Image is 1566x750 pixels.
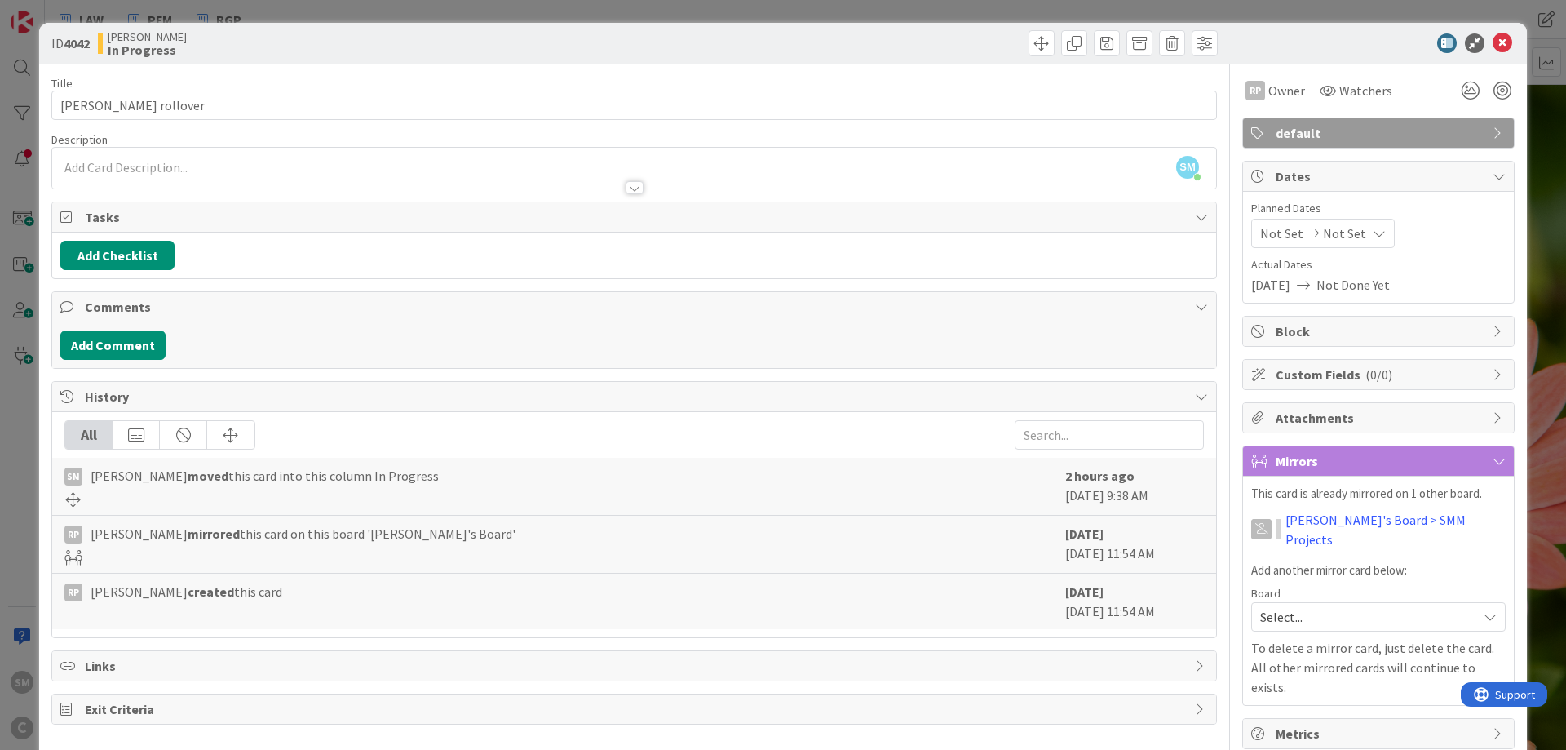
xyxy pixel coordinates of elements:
b: mirrored [188,526,240,542]
span: ID [51,33,90,53]
span: Actual Dates [1251,256,1506,273]
span: SM [1176,156,1199,179]
span: Exit Criteria [85,699,1187,719]
span: Comments [85,297,1187,317]
b: 4042 [64,35,90,51]
span: [PERSON_NAME] [108,30,187,43]
div: RP [64,584,82,601]
label: Title [51,76,73,91]
b: [DATE] [1065,526,1104,542]
span: Mirrors [1276,451,1484,471]
div: RP [1245,81,1265,100]
p: To delete a mirror card, just delete the card. All other mirrored cards will continue to exists. [1251,638,1506,697]
div: [DATE] 11:54 AM [1065,524,1204,565]
span: [PERSON_NAME] this card [91,582,282,601]
span: [PERSON_NAME] this card into this column In Progress [91,466,439,486]
span: ( 0/0 ) [1365,366,1392,383]
button: Add Comment [60,331,166,360]
span: Attachments [1276,408,1484,428]
span: Not Done Yet [1316,275,1390,295]
input: type card name here... [51,91,1217,120]
span: Select... [1260,606,1469,628]
span: Custom Fields [1276,365,1484,384]
span: Not Set [1323,224,1366,243]
span: Watchers [1339,81,1392,100]
div: [DATE] 11:54 AM [1065,582,1204,621]
div: All [65,421,113,449]
span: Support [34,2,74,22]
span: Links [85,656,1187,676]
span: Description [51,132,108,147]
b: 2 hours ago [1065,468,1135,484]
b: [DATE] [1065,584,1104,600]
span: Owner [1268,81,1305,100]
span: default [1276,123,1484,143]
div: [DATE] 9:38 AM [1065,466,1204,507]
span: Metrics [1276,724,1484,743]
p: This card is already mirrored on 1 other board. [1251,485,1506,504]
span: [DATE] [1251,275,1290,295]
a: [PERSON_NAME]'s Board > SMM Projects [1285,510,1506,549]
span: History [85,387,1187,406]
span: Dates [1276,166,1484,186]
span: Tasks [85,207,1187,227]
button: Add Checklist [60,241,175,270]
span: Board [1251,588,1281,599]
b: In Progress [108,43,187,56]
div: RP [64,526,82,544]
span: Block [1276,322,1484,341]
span: [PERSON_NAME] this card on this board '[PERSON_NAME]'s Board' [91,524,515,544]
div: SM [64,468,82,486]
p: Add another mirror card below: [1251,561,1506,580]
input: Search... [1015,420,1204,450]
span: Not Set [1260,224,1303,243]
b: created [188,584,234,600]
b: moved [188,468,228,484]
span: Planned Dates [1251,200,1506,217]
